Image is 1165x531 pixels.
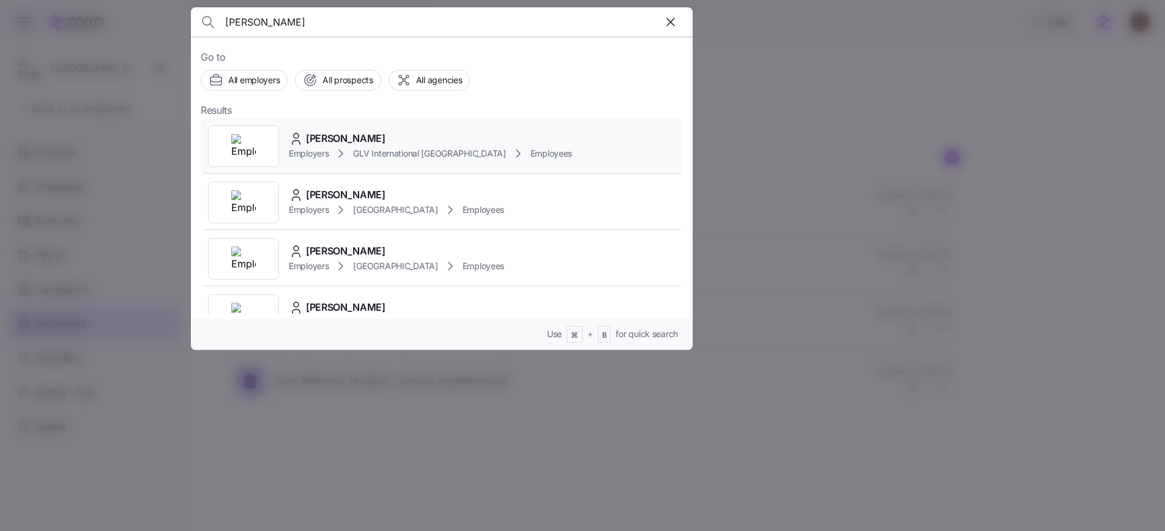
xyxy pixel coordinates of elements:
span: ⌘ [571,330,578,341]
span: Employees [463,260,504,272]
span: [PERSON_NAME] [306,131,385,146]
span: [PERSON_NAME] [306,243,385,259]
span: Go to [201,50,683,65]
span: [GEOGRAPHIC_DATA] [353,204,437,216]
img: Employer logo [231,247,256,271]
button: All agencies [389,70,471,91]
span: All employers [228,74,280,86]
span: Results [201,103,232,118]
span: Employees [530,147,572,160]
span: Employers [289,147,329,160]
img: Employer logo [231,190,256,215]
span: [PERSON_NAME] [306,187,385,202]
button: All employers [201,70,288,91]
span: GLV International [GEOGRAPHIC_DATA] [353,147,505,160]
span: Employees [463,204,504,216]
span: All prospects [322,74,373,86]
span: for quick search [616,328,678,340]
img: Employer logo [231,303,256,327]
span: Employers [289,204,329,216]
span: B [602,330,607,341]
span: [PERSON_NAME] [306,300,385,315]
img: Employer logo [231,134,256,158]
span: Employers [289,260,329,272]
span: [GEOGRAPHIC_DATA] [353,260,437,272]
button: All prospects [295,70,381,91]
span: + [587,328,593,340]
span: Use [547,328,562,340]
span: All agencies [416,74,463,86]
